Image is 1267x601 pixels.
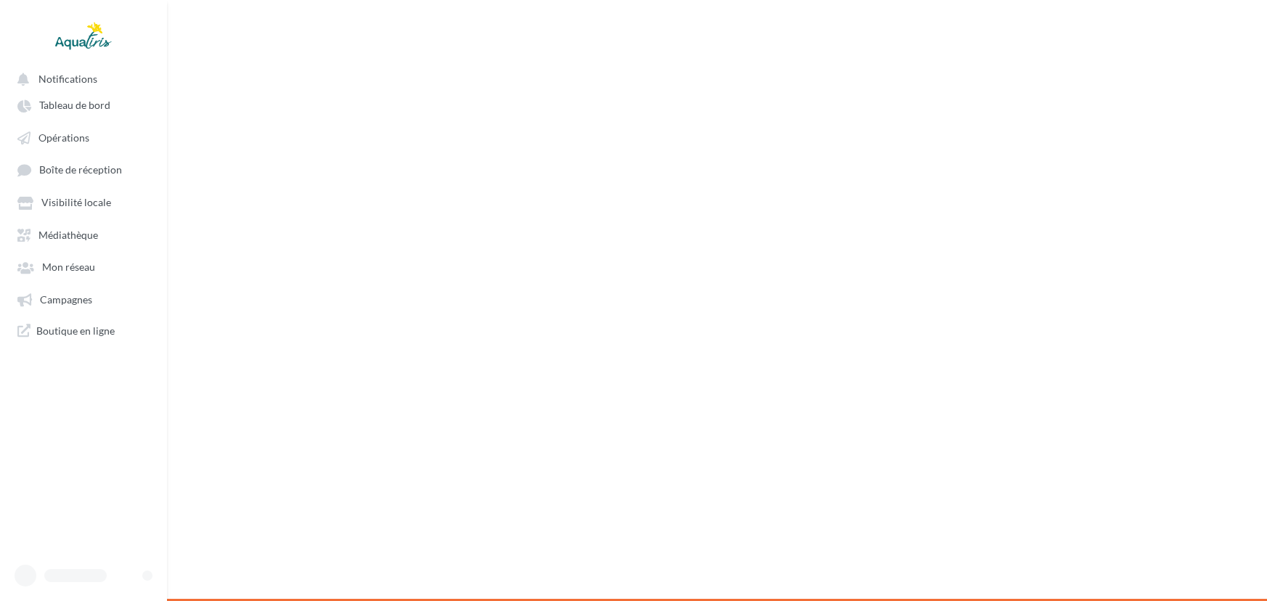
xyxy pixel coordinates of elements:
[41,197,111,209] span: Visibilité locale
[9,156,158,183] a: Boîte de réception
[38,229,98,241] span: Médiathèque
[9,91,158,118] a: Tableau de bord
[40,293,92,306] span: Campagnes
[39,99,110,112] span: Tableau de bord
[9,221,158,248] a: Médiathèque
[9,189,158,215] a: Visibilité locale
[9,318,158,343] a: Boutique en ligne
[9,253,158,279] a: Mon réseau
[9,286,158,312] a: Campagnes
[39,164,122,176] span: Boîte de réception
[9,124,158,150] a: Opérations
[38,73,97,85] span: Notifications
[36,324,115,338] span: Boutique en ligne
[42,261,95,274] span: Mon réseau
[38,131,89,144] span: Opérations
